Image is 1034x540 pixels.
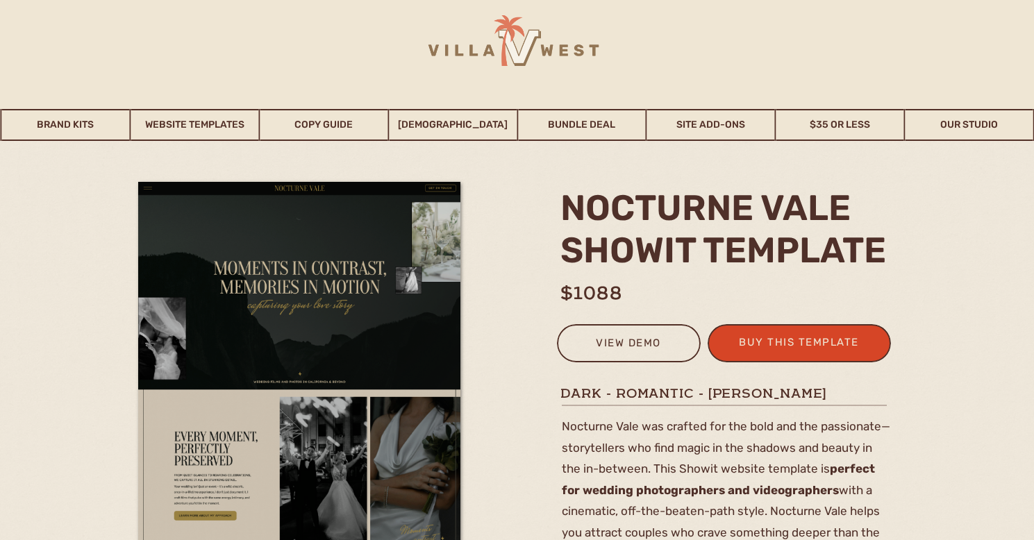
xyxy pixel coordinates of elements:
a: Copy Guide [260,109,387,141]
a: Bundle Deal [518,109,646,141]
a: $35 or Less [776,109,904,141]
a: view demo [566,334,692,357]
a: Website Templates [131,109,258,141]
a: Brand Kits [2,109,130,141]
b: perfect for wedding photographers and videographers [562,462,875,497]
a: buy this template [731,333,867,356]
a: [DEMOGRAPHIC_DATA] [389,109,517,141]
a: Site Add-Ons [647,109,775,141]
a: Our Studio [906,109,1033,141]
h2: nocturne vale Showit template [560,187,896,270]
h1: dark - romantic - [PERSON_NAME] [560,385,891,402]
h1: $1088 [560,280,673,297]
